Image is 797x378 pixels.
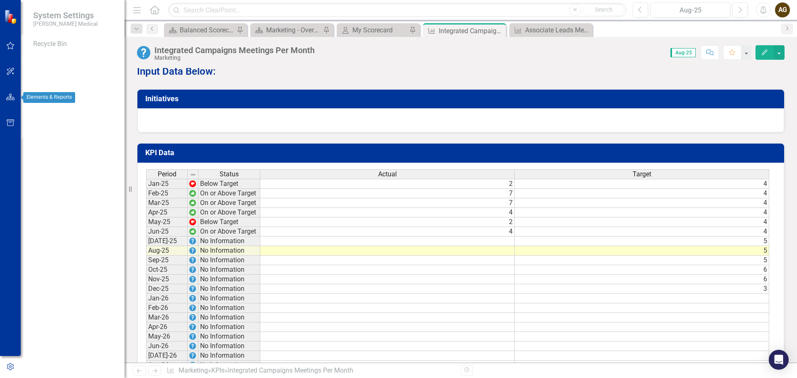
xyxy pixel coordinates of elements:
[190,171,196,178] img: 8DAGhfEEPCf229AAAAAElFTkSuQmCC
[439,26,504,36] div: Integrated Campaigns Meetings Per Month
[198,322,260,332] td: No Information
[515,275,769,284] td: 6
[515,189,769,198] td: 4
[145,149,779,157] h3: KPI Data
[198,275,260,284] td: No Information
[146,246,188,256] td: Aug-25
[515,237,769,246] td: 5
[154,55,315,61] div: Marketing
[189,276,196,283] img: EPrye+mTK9pvt+TU27aWpTKctATH3YPfOpp6JwpcOnVRu8ICjoSzQQ4ga9ifFOM3l6IArfXMrAt88bUovrqVHL8P7rjhUPFG0...
[146,351,188,361] td: [DATE]-26
[146,303,188,313] td: Feb-26
[198,246,260,256] td: No Information
[198,294,260,303] td: No Information
[189,314,196,321] img: EPrye+mTK9pvt+TU27aWpTKctATH3YPfOpp6JwpcOnVRu8ICjoSzQQ4ga9ifFOM3l6IArfXMrAt88bUovrqVHL8P7rjhUPFG0...
[266,25,321,35] div: Marketing - Overview Dashboard
[180,25,235,35] div: Balanced Scorecard Welcome Page
[146,198,188,208] td: Mar-25
[198,237,260,246] td: No Information
[198,341,260,351] td: No Information
[260,179,515,189] td: 2
[146,332,188,341] td: May-26
[137,66,216,77] strong: Input Data Below:
[511,25,590,35] a: Associate Leads Meetings Per Month
[146,322,188,332] td: Apr-26
[154,46,315,55] div: Integrated Campaigns Meetings Per Month
[198,256,260,265] td: No Information
[583,4,624,16] button: Search
[260,217,515,227] td: 2
[198,332,260,341] td: No Information
[198,217,260,227] td: Below Target
[595,6,613,13] span: Search
[198,284,260,294] td: No Information
[189,257,196,263] img: EPrye+mTK9pvt+TU27aWpTKctATH3YPfOpp6JwpcOnVRu8ICjoSzQQ4ga9ifFOM3l6IArfXMrAt88bUovrqVHL8P7rjhUPFG0...
[33,39,116,49] a: Recycle Bin
[650,2,730,17] button: Aug-25
[146,237,188,246] td: [DATE]-25
[775,2,790,17] button: AG
[220,171,239,178] span: Status
[260,227,515,237] td: 4
[146,284,188,294] td: Dec-25
[178,366,208,374] a: Marketing
[23,92,75,103] div: Elements & Reports
[515,284,769,294] td: 3
[260,198,515,208] td: 7
[260,189,515,198] td: 7
[189,200,196,206] img: wc+mapt77TOUwAAAABJRU5ErkJggg==
[198,361,260,370] td: No Information
[146,361,188,370] td: Aug-26
[515,208,769,217] td: 4
[189,324,196,330] img: EPrye+mTK9pvt+TU27aWpTKctATH3YPfOpp6JwpcOnVRu8ICjoSzQQ4ga9ifFOM3l6IArfXMrAt88bUovrqVHL8P7rjhUPFG0...
[168,3,626,17] input: Search ClearPoint...
[146,265,188,275] td: Oct-25
[33,20,98,27] small: [PERSON_NAME] Medical
[189,285,196,292] img: EPrye+mTK9pvt+TU27aWpTKctATH3YPfOpp6JwpcOnVRu8ICjoSzQQ4ga9ifFOM3l6IArfXMrAt88bUovrqVHL8P7rjhUPFG0...
[260,208,515,217] td: 4
[189,305,196,311] img: EPrye+mTK9pvt+TU27aWpTKctATH3YPfOpp6JwpcOnVRu8ICjoSzQQ4ga9ifFOM3l6IArfXMrAt88bUovrqVHL8P7rjhUPFG0...
[4,10,19,24] img: ClearPoint Strategy
[339,25,407,35] a: My Scorecard
[189,180,196,187] img: w+6onZ6yCFk7QAAAABJRU5ErkJggg==
[515,217,769,227] td: 4
[515,246,769,256] td: 5
[137,46,150,59] img: No Information
[515,198,769,208] td: 4
[189,228,196,235] img: wc+mapt77TOUwAAAABJRU5ErkJggg==
[146,313,188,322] td: Mar-26
[158,171,176,178] span: Period
[198,189,260,198] td: On or Above Target
[198,227,260,237] td: On or Above Target
[515,256,769,265] td: 5
[211,366,225,374] a: KPIs
[189,352,196,359] img: EPrye+mTK9pvt+TU27aWpTKctATH3YPfOpp6JwpcOnVRu8ICjoSzQQ4ga9ifFOM3l6IArfXMrAt88bUovrqVHL8P7rjhUPFG0...
[189,333,196,340] img: EPrye+mTK9pvt+TU27aWpTKctATH3YPfOpp6JwpcOnVRu8ICjoSzQQ4ga9ifFOM3l6IArfXMrAt88bUovrqVHL8P7rjhUPFG0...
[146,256,188,265] td: Sep-25
[33,10,98,20] span: System Settings
[189,266,196,273] img: EPrye+mTK9pvt+TU27aWpTKctATH3YPfOpp6JwpcOnVRu8ICjoSzQQ4ga9ifFOM3l6IArfXMrAt88bUovrqVHL8P7rjhUPFG0...
[146,294,188,303] td: Jan-26
[198,208,260,217] td: On or Above Target
[198,351,260,361] td: No Information
[146,217,188,227] td: May-25
[633,171,651,178] span: Target
[189,238,196,244] img: EPrye+mTK9pvt+TU27aWpTKctATH3YPfOpp6JwpcOnVRu8ICjoSzQQ4ga9ifFOM3l6IArfXMrAt88bUovrqVHL8P7rjhUPFG0...
[670,48,696,57] span: Aug-25
[189,219,196,225] img: w+6onZ6yCFk7QAAAABJRU5ErkJggg==
[653,5,727,15] div: Aug-25
[189,190,196,197] img: wc+mapt77TOUwAAAABJRU5ErkJggg==
[228,366,353,374] div: Integrated Campaigns Meetings Per Month
[525,25,590,35] div: Associate Leads Meetings Per Month
[769,350,789,370] div: Open Intercom Messenger
[166,366,455,376] div: » »
[146,189,188,198] td: Feb-25
[198,179,260,189] td: Below Target
[378,171,397,178] span: Actual
[166,25,235,35] a: Balanced Scorecard Welcome Page
[146,179,188,189] td: Jan-25
[198,198,260,208] td: On or Above Target
[515,179,769,189] td: 4
[515,265,769,275] td: 6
